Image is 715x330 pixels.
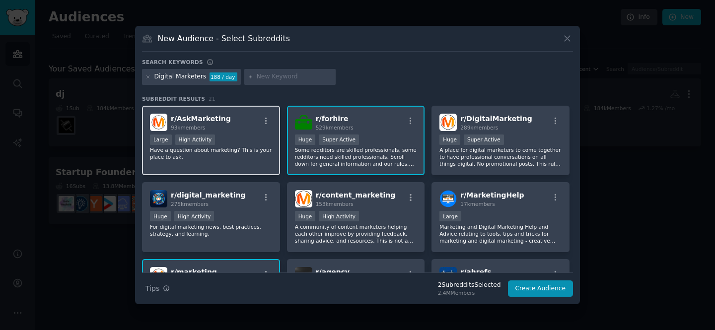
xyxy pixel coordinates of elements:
span: r/ digital_marketing [171,191,245,199]
img: MarketingHelp [439,190,457,207]
p: Marketing and Digital Marketing Help and Advice relating to tools, tips and tricks for marketing ... [439,223,562,244]
span: Tips [145,283,159,294]
span: Subreddit Results [142,95,205,102]
p: Have a question about marketing? This is your place to ask. [150,146,272,160]
p: Some redditors are skilled professionals, some redditors need skilled professionals. Scroll down ... [295,146,417,167]
img: ahrefs [439,267,457,284]
span: 17k members [460,201,495,207]
span: r/ forhire [316,115,349,123]
img: digital_marketing [150,190,167,207]
div: Digital Marketers [154,72,207,81]
h3: New Audience - Select Subreddits [158,33,290,44]
button: Create Audience [508,280,573,297]
div: High Activity [319,211,359,221]
span: r/ MarketingHelp [460,191,524,199]
p: A place for digital marketers to come together to have professional conversations on all things d... [439,146,562,167]
span: 275k members [171,201,209,207]
img: DigitalMarketing [439,114,457,131]
p: A community of content marketers helping each other improve by providing feedback, sharing advice... [295,223,417,244]
span: 93k members [171,125,205,131]
span: 21 [209,96,215,102]
h3: Search keywords [142,59,203,66]
div: Huge [439,134,460,145]
img: forhire [295,114,312,131]
span: r/ AskMarketing [171,115,231,123]
div: Large [150,134,172,145]
div: High Activity [174,211,214,221]
span: r/ DigitalMarketing [460,115,532,123]
div: 2 Subreddit s Selected [438,281,501,290]
span: 529k members [316,125,354,131]
button: Tips [142,280,173,297]
span: r/ agency [316,268,350,276]
div: Huge [150,211,171,221]
img: AskMarketing [150,114,167,131]
div: High Activity [175,134,215,145]
img: agency [295,267,312,284]
div: Super Active [319,134,359,145]
span: 153k members [316,201,354,207]
span: r/ content_marketing [316,191,396,199]
img: marketing [150,267,167,284]
p: For digital marketing news, best practices, strategy, and learning. [150,223,272,237]
div: Huge [295,134,316,145]
img: content_marketing [295,190,312,207]
input: New Keyword [257,72,332,81]
div: Large [439,211,461,221]
span: r/ ahrefs [460,268,491,276]
span: r/ marketing [171,268,217,276]
div: Super Active [464,134,504,145]
span: 289k members [460,125,498,131]
div: 2.4M Members [438,289,501,296]
div: 188 / day [210,72,237,81]
div: Huge [295,211,316,221]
